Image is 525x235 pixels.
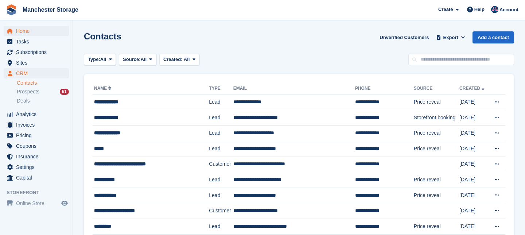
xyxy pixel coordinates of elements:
[17,88,69,96] a: Prospects 61
[414,188,459,203] td: Price reveal
[16,120,60,130] span: Invoices
[443,34,458,41] span: Export
[459,188,489,203] td: [DATE]
[4,58,69,68] a: menu
[459,95,489,110] td: [DATE]
[100,56,106,63] span: All
[414,219,459,234] td: Price reveal
[472,31,514,43] a: Add a contact
[499,6,518,14] span: Account
[209,203,233,219] td: Customer
[16,109,60,119] span: Analytics
[209,110,233,126] td: Lead
[60,199,69,208] a: Preview store
[435,31,467,43] button: Export
[4,68,69,78] a: menu
[163,57,183,62] span: Created:
[141,56,147,63] span: All
[4,109,69,119] a: menu
[60,89,69,95] div: 61
[414,172,459,188] td: Price reveal
[414,83,459,95] th: Source
[7,189,73,196] span: Storefront
[16,36,60,47] span: Tasks
[17,97,69,105] a: Deals
[209,172,233,188] td: Lead
[459,172,489,188] td: [DATE]
[84,54,116,66] button: Type: All
[233,83,355,95] th: Email
[16,173,60,183] span: Capital
[4,120,69,130] a: menu
[459,86,486,91] a: Created
[414,126,459,141] td: Price reveal
[414,141,459,157] td: Price reveal
[4,141,69,151] a: menu
[88,56,100,63] span: Type:
[17,97,30,104] span: Deals
[414,95,459,110] td: Price reveal
[209,95,233,110] td: Lead
[209,141,233,157] td: Lead
[438,6,453,13] span: Create
[184,57,190,62] span: All
[20,4,81,16] a: Manchester Storage
[16,68,60,78] span: CRM
[4,130,69,140] a: menu
[16,162,60,172] span: Settings
[4,47,69,57] a: menu
[17,80,69,86] a: Contacts
[6,4,17,15] img: stora-icon-8386f47178a22dfd0bd8f6a31ec36ba5ce8667c1dd55bd0f319d3a0aa187defe.svg
[94,86,113,91] a: Name
[123,56,140,63] span: Source:
[17,88,39,95] span: Prospects
[4,162,69,172] a: menu
[4,36,69,47] a: menu
[4,173,69,183] a: menu
[355,83,414,95] th: Phone
[84,31,121,41] h1: Contacts
[4,26,69,36] a: menu
[209,83,233,95] th: Type
[459,141,489,157] td: [DATE]
[16,26,60,36] span: Home
[159,54,199,66] button: Created: All
[377,31,432,43] a: Unverified Customers
[16,151,60,162] span: Insurance
[16,198,60,208] span: Online Store
[209,219,233,234] td: Lead
[459,126,489,141] td: [DATE]
[474,6,485,13] span: Help
[119,54,156,66] button: Source: All
[459,110,489,126] td: [DATE]
[209,188,233,203] td: Lead
[16,47,60,57] span: Subscriptions
[16,141,60,151] span: Coupons
[414,110,459,126] td: Storefront booking
[4,198,69,208] a: menu
[16,130,60,140] span: Pricing
[209,157,233,172] td: Customer
[459,157,489,172] td: [DATE]
[4,151,69,162] a: menu
[459,203,489,219] td: [DATE]
[16,58,60,68] span: Sites
[459,219,489,234] td: [DATE]
[209,126,233,141] td: Lead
